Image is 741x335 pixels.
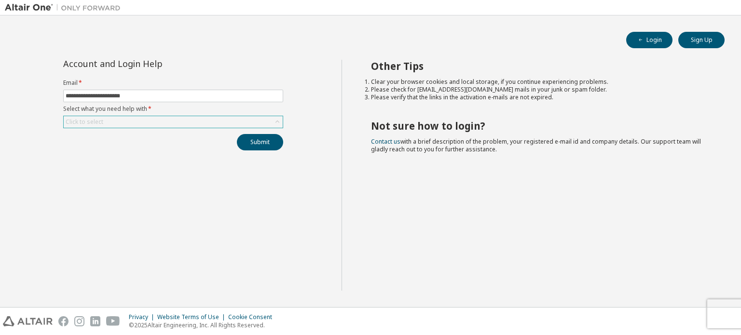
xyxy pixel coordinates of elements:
[90,316,100,326] img: linkedin.svg
[63,60,239,67] div: Account and Login Help
[157,313,228,321] div: Website Terms of Use
[64,116,283,128] div: Click to select
[74,316,84,326] img: instagram.svg
[5,3,125,13] img: Altair One
[66,118,103,126] div: Click to select
[371,120,708,132] h2: Not sure how to login?
[371,137,701,153] span: with a brief description of the problem, your registered e-mail id and company details. Our suppo...
[371,94,708,101] li: Please verify that the links in the activation e-mails are not expired.
[106,316,120,326] img: youtube.svg
[371,86,708,94] li: Please check for [EMAIL_ADDRESS][DOMAIN_NAME] mails in your junk or spam folder.
[237,134,283,150] button: Submit
[228,313,278,321] div: Cookie Consent
[371,78,708,86] li: Clear your browser cookies and local storage, if you continue experiencing problems.
[626,32,672,48] button: Login
[129,321,278,329] p: © 2025 Altair Engineering, Inc. All Rights Reserved.
[371,137,400,146] a: Contact us
[3,316,53,326] img: altair_logo.svg
[58,316,69,326] img: facebook.svg
[678,32,725,48] button: Sign Up
[371,60,708,72] h2: Other Tips
[63,105,283,113] label: Select what you need help with
[63,79,283,87] label: Email
[129,313,157,321] div: Privacy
